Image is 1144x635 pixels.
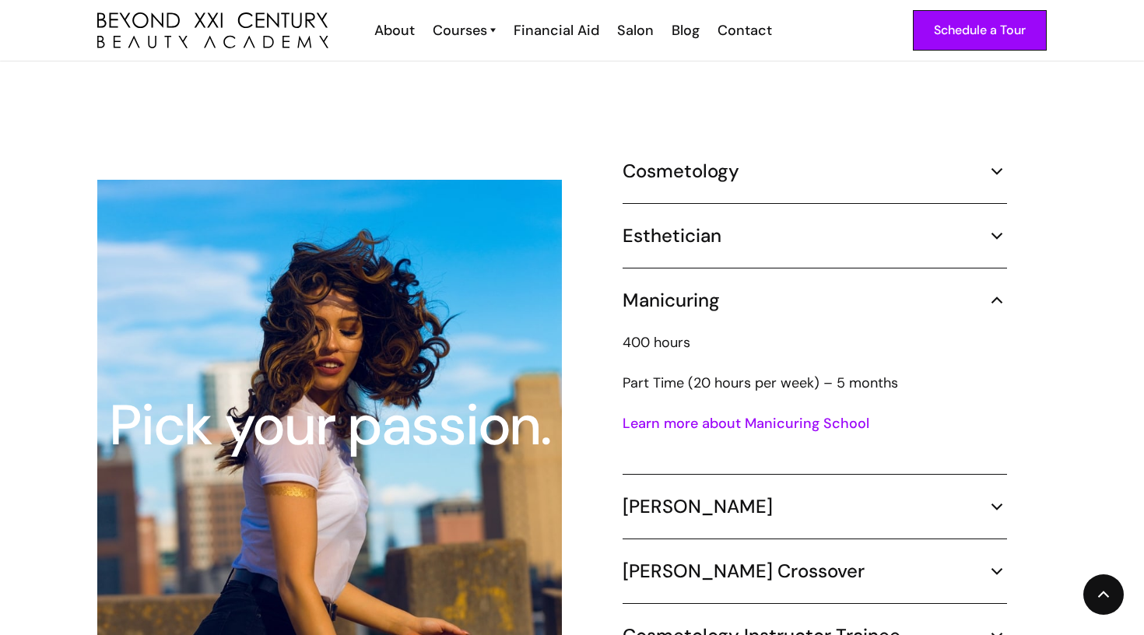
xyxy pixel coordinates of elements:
a: Contact [707,20,780,40]
a: Schedule a Tour [913,10,1047,51]
h5: Manicuring [623,289,720,312]
a: Salon [607,20,661,40]
img: beyond 21st century beauty academy logo [97,12,328,49]
a: About [364,20,423,40]
a: Learn more about Manicuring School [623,414,869,433]
h5: Esthetician [623,224,721,247]
h5: [PERSON_NAME] [623,495,773,518]
div: Contact [718,20,772,40]
div: Pick your passion. [99,398,560,454]
div: Courses [433,20,487,40]
h5: [PERSON_NAME] Crossover [623,560,865,583]
a: Courses [433,20,496,40]
div: Blog [672,20,700,40]
a: Financial Aid [504,20,607,40]
div: About [374,20,415,40]
div: Salon [617,20,654,40]
a: Blog [661,20,707,40]
h5: Cosmetology [623,160,739,183]
a: home [97,12,328,49]
div: Schedule a Tour [934,20,1026,40]
p: 400 hours ‍ Part Time (20 hours per week) – 5 months [623,332,1007,393]
div: Financial Aid [514,20,599,40]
